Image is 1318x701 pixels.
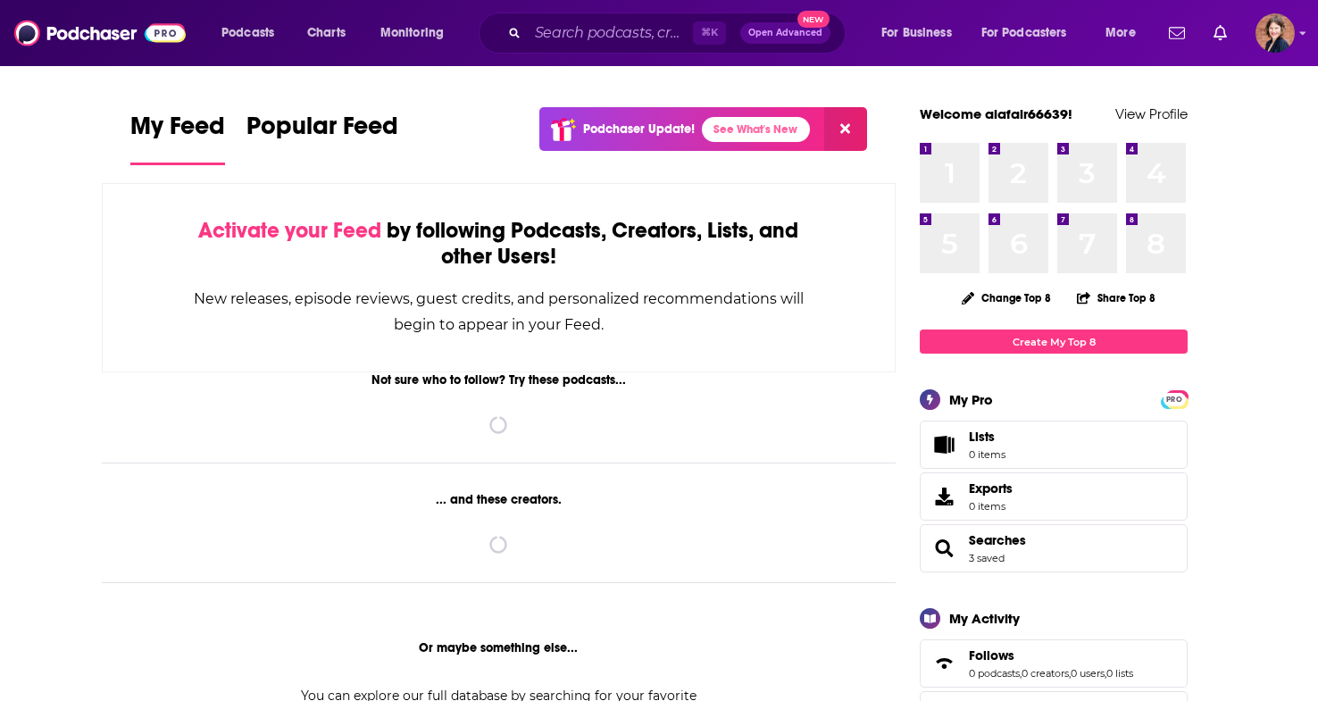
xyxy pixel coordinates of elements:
span: , [1069,667,1071,680]
a: Create My Top 8 [920,330,1188,354]
button: Show profile menu [1255,13,1295,53]
span: Exports [969,480,1013,497]
div: New releases, episode reviews, guest credits, and personalized recommendations will begin to appe... [192,286,805,338]
a: Searches [969,532,1026,548]
a: Lists [920,421,1188,469]
a: View Profile [1115,105,1188,122]
span: 0 items [969,500,1013,513]
span: Podcasts [221,21,274,46]
a: 0 users [1071,667,1105,680]
span: , [1105,667,1106,680]
button: open menu [970,19,1093,47]
span: Lists [969,429,995,445]
span: Lists [926,432,962,457]
button: Share Top 8 [1076,280,1156,315]
div: My Pro [949,391,993,408]
div: by following Podcasts, Creators, Lists, and other Users! [192,218,805,270]
p: Podchaser Update! [583,121,695,137]
span: Popular Feed [246,111,398,152]
a: 0 lists [1106,667,1133,680]
a: 0 creators [1022,667,1069,680]
span: Open Advanced [748,29,822,38]
a: Searches [926,536,962,561]
a: My Feed [130,111,225,165]
span: 0 items [969,448,1005,461]
div: Not sure who to follow? Try these podcasts... [102,372,896,388]
input: Search podcasts, credits, & more... [528,19,693,47]
div: Or maybe something else... [102,640,896,655]
span: More [1105,21,1136,46]
img: User Profile [1255,13,1295,53]
span: Logged in as alafair66639 [1255,13,1295,53]
span: ⌘ K [693,21,726,45]
a: Follows [926,651,962,676]
a: Exports [920,472,1188,521]
div: My Activity [949,610,1020,627]
span: New [797,11,830,28]
button: Open AdvancedNew [740,22,830,44]
span: Exports [926,484,962,509]
a: Show notifications dropdown [1162,18,1192,48]
button: open menu [869,19,974,47]
a: 3 saved [969,552,1005,564]
a: Follows [969,647,1133,663]
span: Lists [969,429,1005,445]
div: ... and these creators. [102,492,896,507]
span: My Feed [130,111,225,152]
a: Charts [296,19,356,47]
a: PRO [1164,392,1185,405]
a: Popular Feed [246,111,398,165]
span: Monitoring [380,21,444,46]
img: Podchaser - Follow, Share and Rate Podcasts [14,16,186,50]
div: Search podcasts, credits, & more... [496,13,863,54]
a: See What's New [702,117,810,142]
a: Show notifications dropdown [1206,18,1234,48]
span: Follows [969,647,1014,663]
span: Searches [920,524,1188,572]
span: Activate your Feed [198,217,381,244]
button: open menu [368,19,467,47]
button: open menu [209,19,297,47]
span: , [1020,667,1022,680]
span: PRO [1164,393,1185,406]
a: 0 podcasts [969,667,1020,680]
a: Welcome alafair66639! [920,105,1072,122]
span: Charts [307,21,346,46]
button: open menu [1093,19,1158,47]
span: For Business [881,21,952,46]
span: For Podcasters [981,21,1067,46]
button: Change Top 8 [951,287,1062,309]
span: Follows [920,639,1188,688]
